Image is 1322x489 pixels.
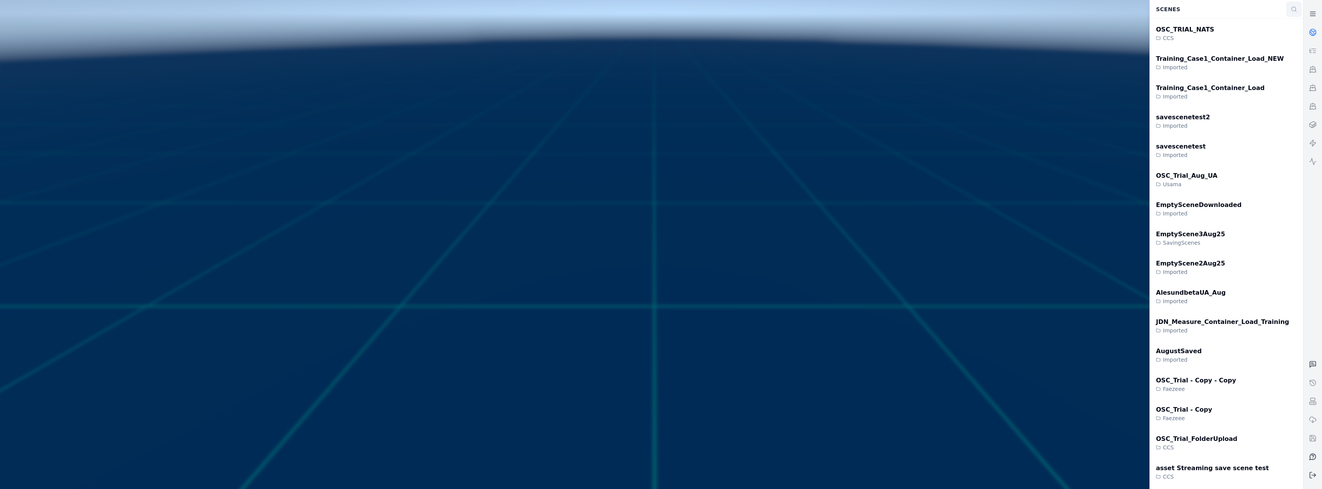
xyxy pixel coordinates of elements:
div: Imported [1156,210,1242,217]
div: asset Streaming save scene test [1156,464,1269,473]
div: CCS [1156,473,1269,481]
div: SavingScenes [1156,239,1225,247]
div: EmptySceneDownloaded [1156,200,1242,210]
div: Imported [1156,268,1225,276]
div: Imported [1156,327,1289,334]
div: CCS [1156,444,1237,451]
div: Faezeee [1156,385,1236,393]
div: Training_Case1_Container_Load_NEW [1156,54,1284,63]
div: Imported [1156,297,1226,305]
div: OSC_Trial_FolderUpload [1156,434,1237,444]
div: savescenetest2 [1156,113,1210,122]
div: Imported [1156,63,1284,71]
div: savescenetest [1156,142,1206,151]
div: OSC_Trial - Copy - Copy [1156,376,1236,385]
div: AlesundbetaUA_Aug [1156,288,1226,297]
div: Imported [1156,93,1265,100]
div: CCS [1156,34,1214,42]
div: Scenes [1151,2,1286,17]
div: Usama [1156,180,1217,188]
div: Imported [1156,151,1206,159]
div: Imported [1156,356,1202,364]
div: Training_Case1_Container_Load [1156,83,1265,93]
div: EmptyScene2Aug25 [1156,259,1225,268]
div: OSC_TRIAL_NATS [1156,25,1214,34]
div: Faezeee [1156,414,1212,422]
div: JDN_Measure_Container_Load_Training [1156,317,1289,327]
div: EmptyScene3Aug25 [1156,230,1225,239]
div: OSC_Trial_Aug_UA [1156,171,1217,180]
div: Imported [1156,122,1210,130]
div: AugustSaved [1156,347,1202,356]
div: OSC_Trial - Copy [1156,405,1212,414]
